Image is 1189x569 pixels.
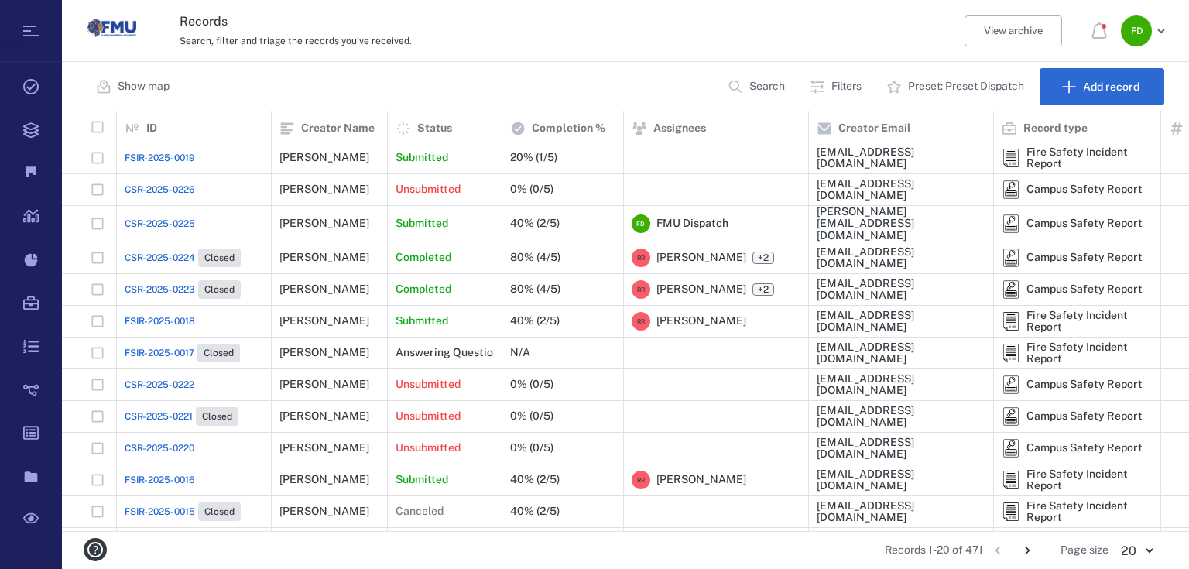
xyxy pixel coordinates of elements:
span: CSR-2025-0224 [125,251,195,265]
div: Campus Safety Report [1002,375,1020,394]
div: 40% (2/5) [510,315,560,327]
span: [PERSON_NAME] [656,314,746,329]
div: [PERSON_NAME] [279,474,369,485]
span: FSIR-2025-0015 [125,505,195,519]
button: FD [1121,15,1170,46]
img: icon Fire Safety Incident Report [1002,312,1020,331]
div: [PERSON_NAME] [279,252,369,263]
a: FSIR-2025-0015Closed [125,502,241,521]
img: icon Campus Safety Report [1002,375,1020,394]
img: icon Fire Safety Incident Report [1002,149,1020,167]
p: Answering Questions [396,345,505,361]
button: View archive [965,15,1062,46]
span: [PERSON_NAME] [656,282,746,297]
p: Completion % [532,121,605,136]
span: Page size [1061,543,1108,558]
span: +2 [755,283,772,296]
div: 80% (4/5) [510,252,560,263]
p: Record type [1023,121,1088,136]
div: 0% (0/5) [510,183,553,195]
h3: Records [180,12,785,31]
a: FSIR-2025-0019 [125,151,195,165]
p: Unsubmitted [396,377,461,392]
div: Campus Safety Report [1002,249,1020,267]
span: CSR-2025-0223 [125,283,195,296]
div: Fire Safety Incident Report [1002,471,1020,489]
span: [PERSON_NAME] [656,472,746,488]
div: Fire Safety Incident Report [1026,468,1153,492]
span: CSR-2025-0225 [125,217,195,231]
img: icon Campus Safety Report [1002,280,1020,299]
div: Campus Safety Report [1002,280,1020,299]
p: Preset: Preset Dispatch [908,79,1024,94]
a: CSR-2025-0226 [125,183,195,197]
div: N/A [510,347,530,358]
p: Unsubmitted [396,440,461,456]
div: R R [632,312,650,331]
div: Fire Safety Incident Report [1026,146,1153,170]
a: CSR-2025-0221Closed [125,407,238,426]
img: icon Campus Safety Report [1002,439,1020,458]
div: Campus Safety Report [1026,283,1143,295]
div: Fire Safety Incident Report [1002,312,1020,331]
div: Fire Safety Incident Report [1026,500,1153,524]
img: icon Campus Safety Report [1002,214,1020,233]
p: Creator Name [301,121,375,136]
span: +2 [755,252,772,265]
div: [EMAIL_ADDRESS][DOMAIN_NAME] [817,500,985,524]
div: [EMAIL_ADDRESS][DOMAIN_NAME] [817,437,985,461]
p: Status [417,121,452,136]
p: Canceled [396,504,444,519]
button: Search [718,68,797,105]
div: [PERSON_NAME] [279,506,369,517]
div: R R [632,249,650,267]
div: 0% (0/5) [510,442,553,454]
span: Closed [199,410,235,423]
div: F D [1121,15,1152,46]
div: [PERSON_NAME] [279,152,369,163]
div: [EMAIL_ADDRESS][DOMAIN_NAME] [817,278,985,302]
div: [PERSON_NAME] [279,442,369,454]
img: icon Campus Safety Report [1002,407,1020,426]
p: Submitted [396,314,448,329]
p: Unsubmitted [396,409,461,424]
button: Preset: Preset Dispatch [877,68,1037,105]
a: CSR-2025-0220 [125,441,194,455]
span: FSIR-2025-0017 [125,346,194,360]
div: 80% (4/5) [510,283,560,295]
a: FSIR-2025-0017Closed [125,344,240,362]
span: Closed [201,283,238,296]
p: Creator Email [838,121,911,136]
div: [EMAIL_ADDRESS][DOMAIN_NAME] [817,246,985,270]
p: Search [749,79,785,94]
span: +2 [752,283,774,296]
a: CSR-2025-0222 [125,378,194,392]
div: Campus Safety Report [1002,439,1020,458]
div: [EMAIL_ADDRESS][DOMAIN_NAME] [817,310,985,334]
div: [EMAIL_ADDRESS][DOMAIN_NAME] [817,146,985,170]
div: Campus Safety Report [1002,407,1020,426]
span: Help [35,11,67,25]
p: Show map [118,79,170,94]
a: FSIR-2025-0018 [125,314,195,328]
div: [PERSON_NAME] [279,218,369,229]
div: [PERSON_NAME] [279,410,369,422]
nav: pagination navigation [983,538,1042,563]
div: [PERSON_NAME] [279,347,369,358]
img: Florida Memorial University logo [87,4,136,53]
div: Fire Safety Incident Report [1002,502,1020,521]
div: [EMAIL_ADDRESS][DOMAIN_NAME] [817,341,985,365]
div: 40% (2/5) [510,474,560,485]
a: CSR-2025-0224Closed [125,249,241,267]
img: icon Fire Safety Incident Report [1002,471,1020,489]
div: [PERSON_NAME][EMAIL_ADDRESS][DOMAIN_NAME] [817,206,985,242]
div: 40% (2/5) [510,506,560,517]
p: Submitted [396,150,448,166]
button: Show map [87,68,182,105]
p: Completed [396,250,451,266]
span: +2 [752,252,774,264]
